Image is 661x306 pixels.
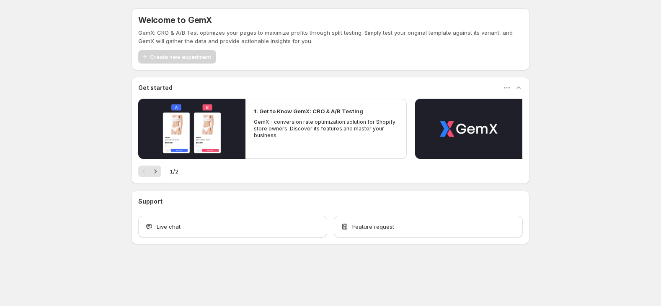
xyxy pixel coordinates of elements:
p: GemX: CRO & A/B Test optimizes your pages to maximize profits through split testing. Simply test ... [138,28,523,45]
span: Feature request [352,222,394,231]
button: Play video [415,99,522,159]
h5: Welcome to GemX [138,15,212,25]
button: Next [150,166,161,177]
span: 1 / 2 [170,167,178,176]
h2: 1. Get to Know GemX: CRO & A/B Testing [254,107,363,115]
h3: Get started [138,84,173,92]
span: Live chat [157,222,181,231]
button: Play video [138,99,245,159]
p: GemX - conversion rate optimization solution for Shopify store owners. Discover its features and ... [254,119,398,139]
h3: Support [138,197,163,206]
nav: Pagination [138,166,161,177]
